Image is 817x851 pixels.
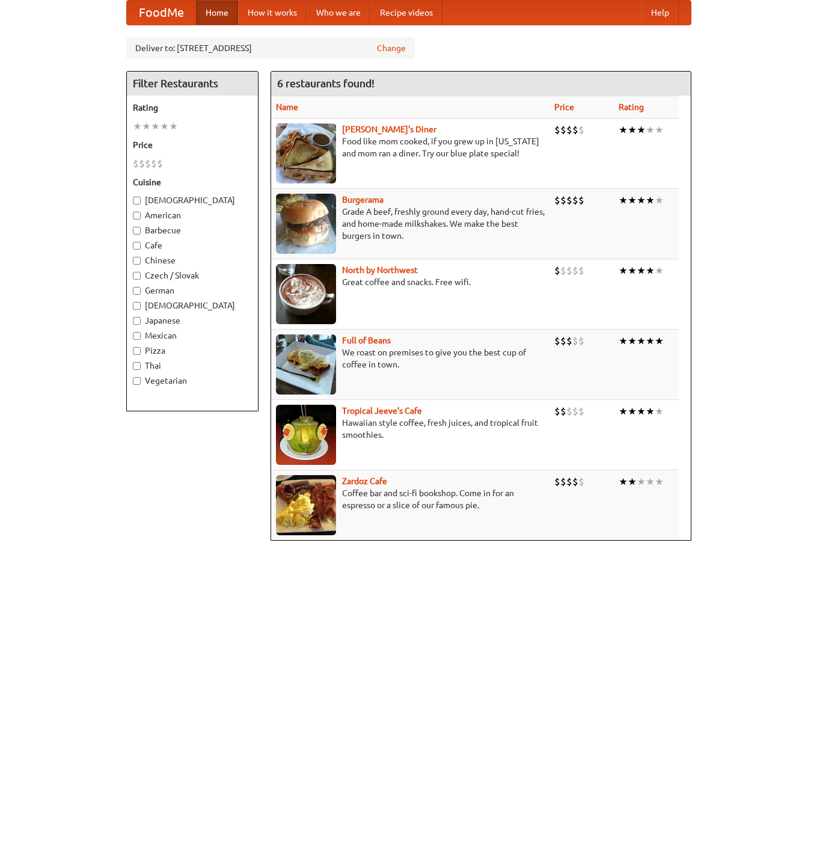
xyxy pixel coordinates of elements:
[370,1,442,25] a: Recipe videos
[342,476,387,486] a: Zardoz Cafe
[127,1,196,25] a: FoodMe
[276,276,545,288] p: Great coffee and snacks. Free wifi.
[276,194,336,254] img: burgerama.jpg
[133,176,252,188] h5: Cuisine
[655,475,664,488] li: ★
[139,157,145,170] li: $
[628,405,637,418] li: ★
[133,227,141,235] input: Barbecue
[133,362,141,370] input: Thai
[572,123,578,137] li: $
[566,475,572,488] li: $
[619,334,628,348] li: ★
[133,284,252,296] label: German
[169,120,178,133] li: ★
[578,123,584,137] li: $
[157,157,163,170] li: $
[641,1,679,25] a: Help
[133,360,252,372] label: Thai
[554,405,560,418] li: $
[276,334,336,395] img: beans.jpg
[133,209,252,221] label: American
[566,334,572,348] li: $
[572,194,578,207] li: $
[133,300,252,312] label: [DEMOGRAPHIC_DATA]
[628,194,637,207] li: ★
[133,287,141,295] input: German
[637,194,646,207] li: ★
[342,406,422,416] a: Tropical Jeeve's Cafe
[655,405,664,418] li: ★
[133,345,252,357] label: Pizza
[133,139,252,151] h5: Price
[276,102,298,112] a: Name
[619,102,644,112] a: Rating
[133,330,252,342] label: Mexican
[133,102,252,114] h5: Rating
[578,194,584,207] li: $
[238,1,307,25] a: How it works
[554,102,574,112] a: Price
[133,317,141,325] input: Japanese
[196,1,238,25] a: Home
[655,334,664,348] li: ★
[554,264,560,277] li: $
[655,123,664,137] li: ★
[133,157,139,170] li: $
[133,242,141,250] input: Cafe
[619,475,628,488] li: ★
[637,334,646,348] li: ★
[566,405,572,418] li: $
[133,302,141,310] input: [DEMOGRAPHIC_DATA]
[133,377,141,385] input: Vegetarian
[566,264,572,277] li: $
[628,334,637,348] li: ★
[628,475,637,488] li: ★
[560,264,566,277] li: $
[342,336,391,345] a: Full of Beans
[566,194,572,207] li: $
[655,194,664,207] li: ★
[276,475,336,535] img: zardoz.jpg
[276,206,545,242] p: Grade A beef, freshly ground every day, hand-cut fries, and home-made milkshakes. We make the bes...
[342,265,418,275] a: North by Northwest
[277,78,375,89] ng-pluralize: 6 restaurants found!
[276,417,545,441] p: Hawaiian style coffee, fresh juices, and tropical fruit smoothies.
[637,264,646,277] li: ★
[619,405,628,418] li: ★
[133,257,141,265] input: Chinese
[560,334,566,348] li: $
[578,475,584,488] li: $
[342,124,436,134] a: [PERSON_NAME]'s Diner
[560,475,566,488] li: $
[133,197,141,204] input: [DEMOGRAPHIC_DATA]
[578,334,584,348] li: $
[554,334,560,348] li: $
[560,405,566,418] li: $
[646,334,655,348] li: ★
[554,194,560,207] li: $
[142,120,151,133] li: ★
[276,135,545,159] p: Food like mom cooked, if you grew up in [US_STATE] and mom ran a diner. Try our blue plate special!
[127,72,258,96] h4: Filter Restaurants
[133,269,252,281] label: Czech / Slovak
[276,123,336,183] img: sallys.jpg
[572,264,578,277] li: $
[619,194,628,207] li: ★
[276,264,336,324] img: north.jpg
[619,123,628,137] li: ★
[151,120,160,133] li: ★
[133,254,252,266] label: Chinese
[646,405,655,418] li: ★
[646,194,655,207] li: ★
[619,264,628,277] li: ★
[160,120,169,133] li: ★
[133,212,141,220] input: American
[342,195,384,204] a: Burgerama
[572,475,578,488] li: $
